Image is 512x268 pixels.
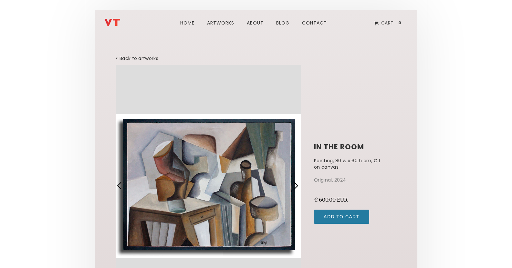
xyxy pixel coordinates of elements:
[314,177,396,183] p: Original, 2024
[116,55,158,62] a: < Back to artworks
[203,12,238,34] a: ARTWORks
[314,196,396,203] div: € 600.00 EUR
[314,157,380,170] p: Painting, 80 w x 60 h cm, Oil on canvas
[104,19,120,26] img: Vladimir Titov
[243,12,267,34] a: about
[369,17,408,29] a: Open cart
[176,12,198,34] a: Home
[314,143,396,151] h1: In the room
[396,20,403,26] div: 0
[272,12,293,34] a: blog
[381,20,394,26] div: Cart
[104,13,143,26] a: home
[314,210,369,224] input: Add to Cart
[298,12,331,34] a: Contact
